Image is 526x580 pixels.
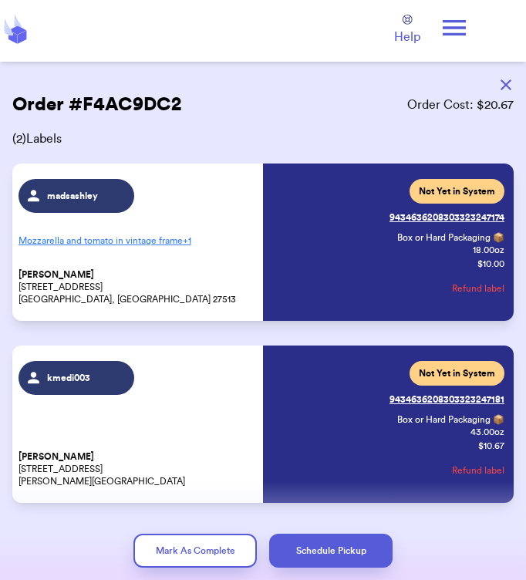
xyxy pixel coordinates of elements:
p: $ 10.67 [478,440,504,452]
button: Schedule Pickup [269,534,393,568]
span: ( 2 ) Labels [12,130,514,148]
a: Help [394,15,420,46]
span: Not Yet in System [419,367,495,379]
p: $ 10.00 [477,258,504,270]
span: Not Yet in System [419,185,495,197]
button: Refund label [452,271,504,305]
span: madsashley [47,190,98,202]
p: Mozzarella and tomato in vintage frame [19,228,255,253]
a: 9434636208303323247181 [389,387,504,412]
h2: Order # F4AC9DC2 [12,93,181,117]
span: Order Cost: $ 20.67 [407,96,514,114]
span: [PERSON_NAME] [19,269,94,281]
span: 18.00 oz [400,244,504,256]
button: Mark As Complete [133,534,257,568]
span: Box or Hard Packaging 📦 [397,415,504,424]
a: 9434636208303323247174 [389,205,504,230]
span: + 1 [183,236,191,245]
span: Help [394,28,420,46]
span: [PERSON_NAME] [19,451,94,463]
span: 43.00 oz [400,426,504,438]
p: [STREET_ADDRESS] [GEOGRAPHIC_DATA], [GEOGRAPHIC_DATA] 27513 [19,268,255,305]
button: Refund label [452,454,504,487]
span: Box or Hard Packaging 📦 [397,233,504,242]
p: [STREET_ADDRESS] [PERSON_NAME][GEOGRAPHIC_DATA] [19,450,255,487]
span: kmedi003 [47,372,90,384]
